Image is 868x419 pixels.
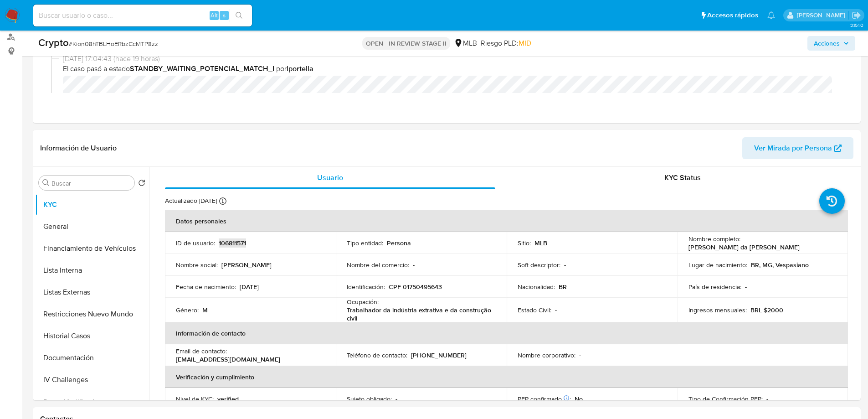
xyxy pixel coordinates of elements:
span: Riesgo PLD: [481,38,531,48]
p: Nacionalidad : [518,283,555,291]
p: - [413,261,415,269]
p: [PERSON_NAME] [221,261,272,269]
p: ID de usuario : [176,239,215,247]
p: BR, MG, Vespasiano [751,261,809,269]
p: MLB [534,239,547,247]
span: Usuario [317,172,343,183]
button: Volver al orden por defecto [138,179,145,189]
p: Fecha de nacimiento : [176,283,236,291]
p: Género : [176,306,199,314]
button: Lista Interna [35,259,149,281]
p: [EMAIL_ADDRESS][DOMAIN_NAME] [176,355,280,363]
span: [DATE] 17:04:43 (hace 19 horas) [63,54,839,64]
p: BRL $2000 [750,306,783,314]
input: Buscar usuario o caso... [33,10,252,21]
button: search-icon [230,9,248,22]
p: OPEN - IN REVIEW STAGE II [362,37,450,50]
a: Salir [852,10,861,20]
button: Documentación [35,347,149,369]
p: Identificación : [347,283,385,291]
p: Ingresos mensuales : [688,306,747,314]
button: IV Challenges [35,369,149,391]
p: Nombre social : [176,261,218,269]
p: Trabalhador da indústria extrativa e da construção civil [347,306,492,322]
button: Buscar [42,179,50,186]
p: Persona [387,239,411,247]
button: KYC [35,194,149,216]
th: Información de contacto [165,322,848,344]
span: Accesos rápidos [707,10,758,20]
p: Tipo de Confirmación PEP : [688,395,763,403]
p: Soft descriptor : [518,261,560,269]
a: Notificaciones [767,11,775,19]
button: Acciones [807,36,855,51]
p: Nivel de KYC : [176,395,214,403]
p: [PERSON_NAME] da [PERSON_NAME] [688,243,800,251]
span: s [223,11,226,20]
button: Ver Mirada por Persona [742,137,853,159]
p: [DATE] [240,283,259,291]
button: General [35,216,149,238]
p: País de residencia : [688,283,741,291]
th: Datos personales [165,210,848,232]
b: Crypto [38,35,69,50]
span: Ver Mirada por Persona [754,137,832,159]
span: El caso pasó a estado por [63,64,839,74]
th: Verificación y cumplimiento [165,366,848,388]
span: 3.151.0 [850,21,863,29]
p: nicolas.tyrkiel@mercadolibre.com [797,11,848,20]
p: - [745,283,747,291]
button: Historial Casos [35,325,149,347]
p: - [395,395,397,403]
span: KYC Status [664,172,701,183]
p: PEP confirmado : [518,395,571,403]
p: BR [559,283,567,291]
button: Financiamiento de Vehículos [35,238,149,259]
span: Acciones [814,36,840,51]
p: - [579,351,581,359]
p: Nombre del comercio : [347,261,409,269]
p: - [766,395,768,403]
p: No [575,395,583,403]
p: Nombre completo : [688,235,740,243]
input: Buscar [51,179,131,187]
button: Datos Modificados [35,391,149,413]
p: Nombre corporativo : [518,351,575,359]
button: Listas Externas [35,281,149,303]
p: CPF 01750495643 [389,283,442,291]
b: lportella [287,63,313,74]
p: [PHONE_NUMBER] [411,351,467,359]
span: MID [519,38,531,48]
p: 106811571 [219,239,246,247]
p: M [202,306,208,314]
span: # Kion08hTBLHoERbzCcMTP8zz [69,39,158,48]
p: - [564,261,566,269]
p: - [555,306,557,314]
h1: Información de Usuario [40,144,117,153]
p: Email de contacto : [176,347,227,355]
b: STANDBY_WAITING_POTENCIAL_MATCH_I [130,63,274,74]
p: Actualizado [DATE] [165,197,217,205]
p: Ocupación : [347,298,379,306]
p: Sujeto obligado : [347,395,392,403]
p: Sitio : [518,239,531,247]
span: Alt [211,11,218,20]
p: Lugar de nacimiento : [688,261,747,269]
button: Restricciones Nuevo Mundo [35,303,149,325]
p: verified [217,395,239,403]
p: Teléfono de contacto : [347,351,407,359]
p: Estado Civil : [518,306,551,314]
p: Tipo entidad : [347,239,383,247]
div: MLB [454,38,477,48]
